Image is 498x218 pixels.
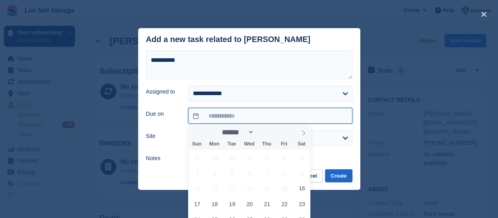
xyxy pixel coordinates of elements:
[189,181,205,196] span: August 10, 2025
[294,181,310,196] span: August 16, 2025
[189,196,205,212] span: August 17, 2025
[207,181,222,196] span: August 11, 2025
[146,132,179,140] label: Site
[242,181,257,196] span: August 13, 2025
[146,35,311,44] div: Add a new task related to [PERSON_NAME]
[240,142,258,147] span: Wed
[146,88,179,96] label: Assigned to
[277,150,292,165] span: August 1, 2025
[224,150,240,165] span: July 29, 2025
[207,150,222,165] span: July 28, 2025
[242,165,257,181] span: August 6, 2025
[293,142,310,147] span: Sat
[189,165,205,181] span: August 3, 2025
[259,196,275,212] span: August 21, 2025
[294,196,310,212] span: August 23, 2025
[224,181,240,196] span: August 12, 2025
[188,142,206,147] span: Sun
[294,150,310,165] span: August 2, 2025
[258,142,275,147] span: Thu
[277,165,292,181] span: August 8, 2025
[259,181,275,196] span: August 14, 2025
[294,165,310,181] span: August 9, 2025
[224,196,240,212] span: August 19, 2025
[325,169,352,182] button: Create
[277,196,292,212] span: August 22, 2025
[259,165,275,181] span: August 7, 2025
[146,110,179,118] label: Due on
[275,142,293,147] span: Fri
[242,196,257,212] span: August 20, 2025
[254,128,279,136] input: Year
[277,181,292,196] span: August 15, 2025
[207,196,222,212] span: August 18, 2025
[219,128,254,136] select: Month
[189,150,205,165] span: July 27, 2025
[146,154,179,163] label: Notes
[207,165,222,181] span: August 4, 2025
[259,150,275,165] span: July 31, 2025
[206,142,223,147] span: Mon
[242,150,257,165] span: July 30, 2025
[223,142,240,147] span: Tue
[224,165,240,181] span: August 5, 2025
[477,8,490,21] button: close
